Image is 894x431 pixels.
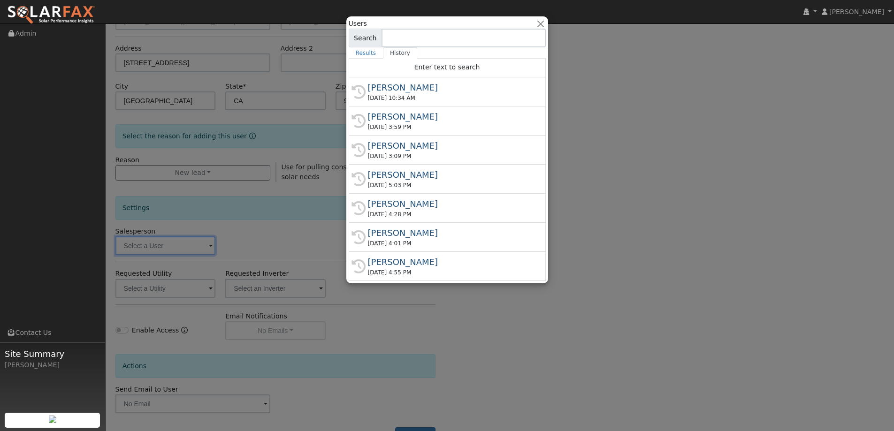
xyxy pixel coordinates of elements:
[351,201,366,215] i: History
[829,8,884,15] span: [PERSON_NAME]
[351,230,366,244] i: History
[383,47,417,59] a: History
[351,143,366,157] i: History
[368,152,535,160] div: [DATE] 3:09 PM
[351,85,366,99] i: History
[5,348,100,360] span: Site Summary
[349,29,382,47] span: Search
[368,268,535,277] div: [DATE] 4:55 PM
[368,139,535,152] div: [PERSON_NAME]
[351,114,366,128] i: History
[368,227,535,239] div: [PERSON_NAME]
[351,172,366,186] i: History
[368,123,535,131] div: [DATE] 3:59 PM
[368,81,535,94] div: [PERSON_NAME]
[349,47,383,59] a: Results
[349,19,367,29] span: Users
[351,259,366,273] i: History
[368,256,535,268] div: [PERSON_NAME]
[368,210,535,219] div: [DATE] 4:28 PM
[5,360,100,370] div: [PERSON_NAME]
[368,181,535,189] div: [DATE] 5:03 PM
[368,110,535,123] div: [PERSON_NAME]
[368,168,535,181] div: [PERSON_NAME]
[368,239,535,248] div: [DATE] 4:01 PM
[7,5,95,25] img: SolarFax
[368,94,535,102] div: [DATE] 10:34 AM
[368,197,535,210] div: [PERSON_NAME]
[414,63,480,71] span: Enter text to search
[49,416,56,423] img: retrieve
